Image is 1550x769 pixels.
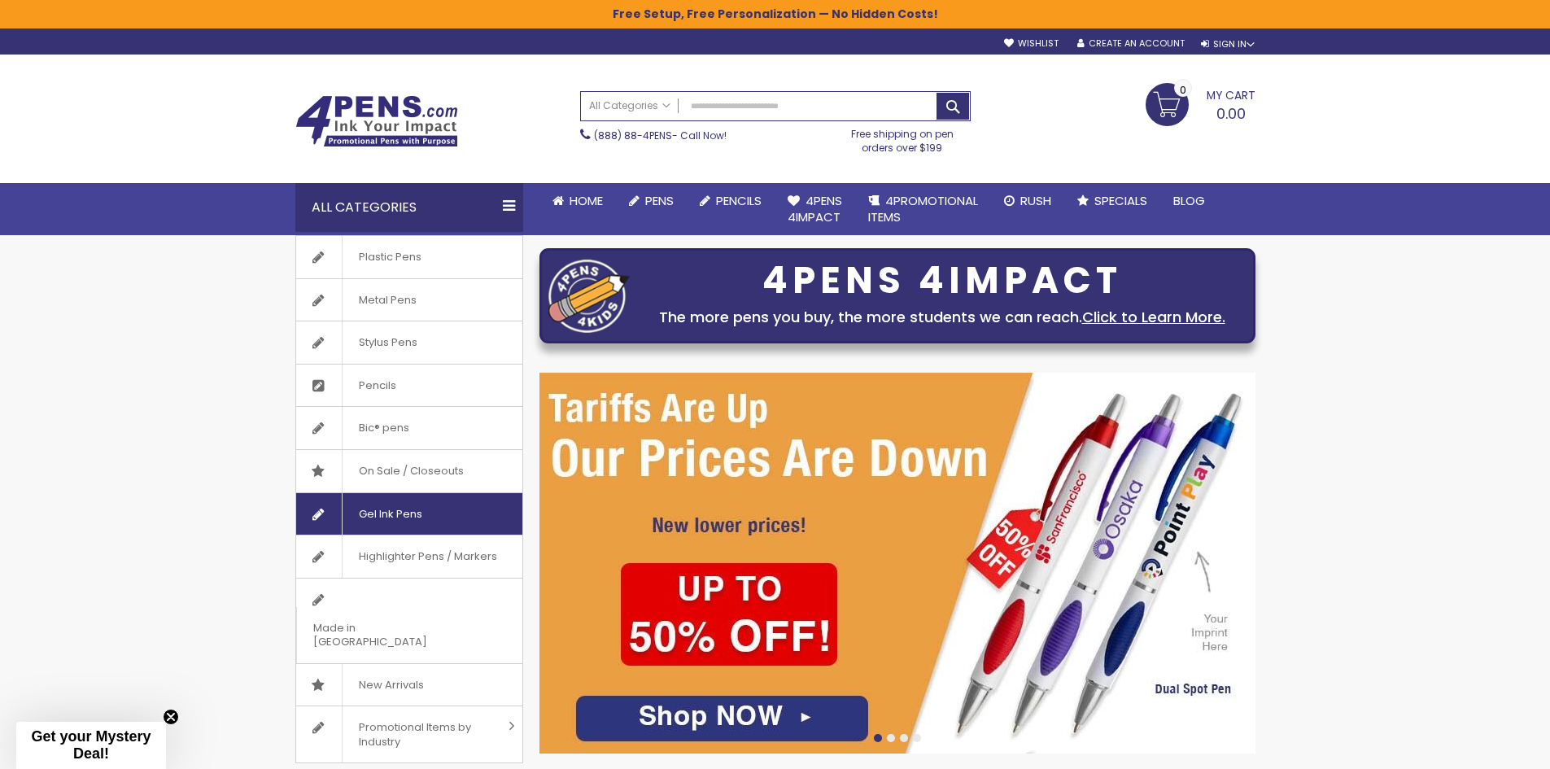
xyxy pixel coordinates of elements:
div: Get your Mystery Deal!Close teaser [16,722,166,769]
a: Pens [616,183,687,219]
span: Pens [645,192,674,209]
div: Free shipping on pen orders over $199 [834,121,971,154]
img: 4Pens Custom Pens and Promotional Products [295,95,458,147]
a: Plastic Pens [296,236,522,278]
span: Bic® pens [342,407,426,449]
span: 0.00 [1216,103,1246,124]
span: On Sale / Closeouts [342,450,480,492]
a: Bic® pens [296,407,522,449]
a: Create an Account [1077,37,1185,50]
span: Pencils [342,365,413,407]
a: Metal Pens [296,279,522,321]
span: Promotional Items by Industry [342,706,503,762]
span: Pencils [716,192,762,209]
a: Wishlist [1004,37,1059,50]
span: Highlighter Pens / Markers [342,535,513,578]
a: Rush [991,183,1064,219]
span: Specials [1094,192,1147,209]
div: Sign In [1201,38,1255,50]
a: Click to Learn More. [1082,307,1225,327]
a: All Categories [581,92,679,119]
span: New Arrivals [342,664,440,706]
span: Made in [GEOGRAPHIC_DATA] [296,607,482,663]
span: Metal Pens [342,279,433,321]
img: /cheap-promotional-products.html [539,373,1255,754]
span: Plastic Pens [342,236,438,278]
a: (888) 88-4PENS [594,129,672,142]
div: The more pens you buy, the more students we can reach. [638,306,1247,329]
span: 4PROMOTIONAL ITEMS [868,192,978,225]
a: 4PROMOTIONALITEMS [855,183,991,236]
a: Pencils [687,183,775,219]
a: New Arrivals [296,664,522,706]
a: Gel Ink Pens [296,493,522,535]
a: Specials [1064,183,1160,219]
span: All Categories [589,99,670,112]
span: Stylus Pens [342,321,434,364]
a: 0.00 0 [1146,83,1255,124]
span: - Call Now! [594,129,727,142]
a: Blog [1160,183,1218,219]
span: Get your Mystery Deal! [31,728,151,762]
a: Home [539,183,616,219]
span: Home [570,192,603,209]
span: Blog [1173,192,1205,209]
span: Rush [1020,192,1051,209]
div: 4PENS 4IMPACT [638,264,1247,298]
img: four_pen_logo.png [548,259,630,333]
div: All Categories [295,183,523,232]
a: Pencils [296,365,522,407]
a: 4Pens4impact [775,183,855,236]
a: Made in [GEOGRAPHIC_DATA] [296,579,522,663]
a: Stylus Pens [296,321,522,364]
span: 4Pens 4impact [788,192,842,225]
a: Promotional Items by Industry [296,706,522,762]
span: 0 [1180,82,1186,98]
a: On Sale / Closeouts [296,450,522,492]
span: Gel Ink Pens [342,493,439,535]
button: Close teaser [163,709,179,725]
a: Highlighter Pens / Markers [296,535,522,578]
